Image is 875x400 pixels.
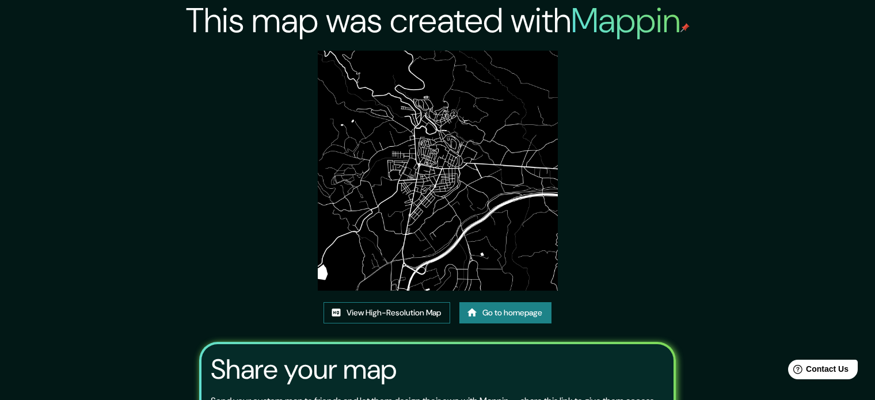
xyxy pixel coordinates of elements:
[773,355,862,387] iframe: Help widget launcher
[459,302,551,323] a: Go to homepage
[680,23,690,32] img: mappin-pin
[318,51,558,291] img: created-map
[324,302,450,323] a: View High-Resolution Map
[211,353,397,386] h3: Share your map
